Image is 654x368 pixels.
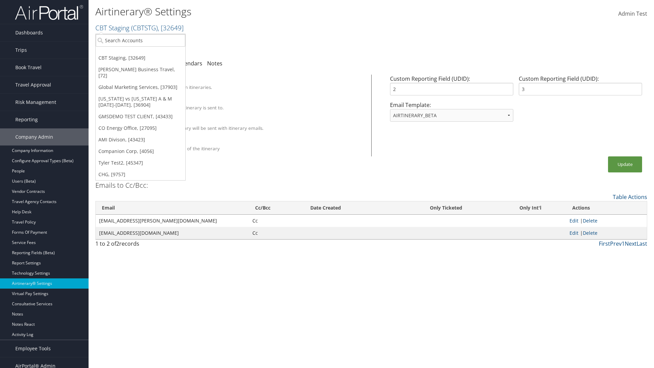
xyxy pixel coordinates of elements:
[618,10,647,17] span: Admin Test
[249,201,304,215] th: Cc/Bcc: activate to sort column ascending
[15,128,53,145] span: Company Admin
[622,240,625,247] a: 1
[613,193,647,201] a: Table Actions
[96,52,185,64] a: CBT Staging, [32649]
[96,201,249,215] th: Email: activate to sort column ascending
[304,201,398,215] th: Date Created: activate to sort column ascending
[15,111,38,128] span: Reporting
[15,94,56,111] span: Risk Management
[15,59,42,76] span: Book Travel
[207,60,222,67] a: Notes
[387,75,516,101] div: Custom Reporting Field (UDID):
[95,23,184,32] a: CBT Staging
[249,227,304,239] td: Cc
[625,240,637,247] a: Next
[15,4,83,20] img: airportal-logo.png
[15,24,43,41] span: Dashboards
[599,240,610,247] a: First
[610,240,622,247] a: Prev
[96,134,185,145] a: AMI Divison, [43423]
[570,217,578,224] a: Edit
[566,227,647,239] td: |
[608,156,642,172] button: Update
[96,111,185,122] a: GMSDEMO TEST CLIENT, [43433]
[127,78,363,84] div: Client Name
[127,139,363,145] div: Show Survey
[516,75,645,101] div: Custom Reporting Field (UDID):
[96,81,185,93] a: Global Marketing Services, [37903]
[15,340,51,357] span: Employee Tools
[637,240,647,247] a: Last
[96,145,185,157] a: Companion Corp, [4056]
[96,157,185,169] a: Tyler Test2, [45347]
[618,3,647,25] a: Admin Test
[249,215,304,227] td: Cc
[127,98,363,104] div: Override Email
[96,227,249,239] td: [EMAIL_ADDRESS][DOMAIN_NAME]
[583,217,597,224] a: Delete
[397,201,495,215] th: Only Ticketed: activate to sort column ascending
[387,101,516,127] div: Email Template:
[96,122,185,134] a: CO Energy Office, [27095]
[127,119,363,125] div: Attach PDF
[158,23,184,32] span: , [ 32649 ]
[15,42,27,59] span: Trips
[95,181,148,190] h3: Emails to Cc/Bcc:
[131,23,158,32] span: ( CBTSTG )
[583,230,597,236] a: Delete
[96,93,185,111] a: [US_STATE] vs [US_STATE] A & M [DATE]-[DATE], [36904]
[495,201,566,215] th: Only Int'l: activate to sort column ascending
[96,64,185,81] a: [PERSON_NAME] Business Travel, [72]
[566,201,647,215] th: Actions
[127,125,264,132] label: A PDF version of the itinerary will be sent with itinerary emails.
[116,240,119,247] span: 2
[15,76,51,93] span: Travel Approval
[95,240,229,251] div: 1 to 2 of records
[566,215,647,227] td: |
[176,60,202,67] a: Calendars
[570,230,578,236] a: Edit
[96,169,185,180] a: CHG, [9757]
[96,215,249,227] td: [EMAIL_ADDRESS][PERSON_NAME][DOMAIN_NAME]
[96,34,185,47] input: Search Accounts
[95,4,463,19] h1: Airtinerary® Settings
